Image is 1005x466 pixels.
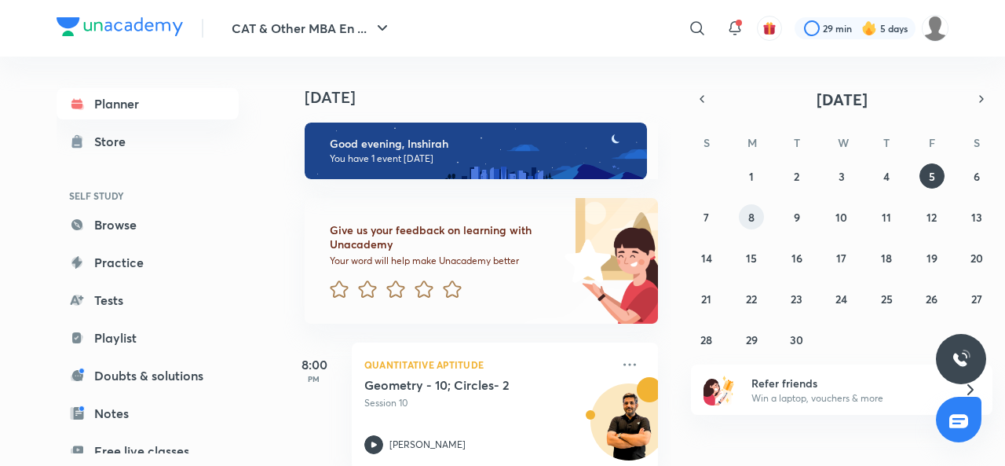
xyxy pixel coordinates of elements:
button: September 20, 2025 [964,245,989,270]
a: Practice [57,247,239,278]
button: September 29, 2025 [739,327,764,352]
img: evening [305,123,647,179]
button: September 26, 2025 [919,286,945,311]
button: September 30, 2025 [784,327,809,352]
button: September 7, 2025 [694,204,719,229]
abbr: September 16, 2025 [791,251,802,266]
abbr: Monday [747,135,757,150]
button: CAT & Other MBA En ... [222,13,401,44]
abbr: September 18, 2025 [881,251,892,266]
button: September 14, 2025 [694,245,719,270]
abbr: September 1, 2025 [749,169,754,184]
abbr: Friday [929,135,935,150]
p: Session 10 [364,396,611,410]
a: Browse [57,209,239,240]
button: September 21, 2025 [694,286,719,311]
p: Win a laptop, vouchers & more [751,391,945,405]
span: [DATE] [817,89,868,110]
button: September 22, 2025 [739,286,764,311]
abbr: September 3, 2025 [839,169,845,184]
img: Company Logo [57,17,183,36]
button: September 15, 2025 [739,245,764,270]
img: streak [861,20,877,36]
h4: [DATE] [305,88,674,107]
abbr: September 10, 2025 [835,210,847,225]
a: Doubts & solutions [57,360,239,391]
abbr: September 13, 2025 [971,210,982,225]
button: September 13, 2025 [964,204,989,229]
a: Notes [57,398,239,429]
abbr: September 12, 2025 [926,210,937,225]
abbr: September 28, 2025 [700,332,712,347]
abbr: Sunday [703,135,710,150]
abbr: Thursday [883,135,890,150]
button: September 3, 2025 [829,163,854,189]
img: Inshirah [922,15,948,42]
button: September 6, 2025 [964,163,989,189]
a: Planner [57,88,239,119]
abbr: September 14, 2025 [701,251,712,266]
button: September 27, 2025 [964,286,989,311]
p: PM [283,374,345,383]
p: Quantitative Aptitude [364,355,611,374]
img: referral [703,374,735,405]
button: September 18, 2025 [874,245,899,270]
img: avatar [762,21,777,35]
abbr: September 25, 2025 [881,292,893,306]
button: September 25, 2025 [874,286,899,311]
p: [PERSON_NAME] [389,438,466,452]
abbr: September 20, 2025 [970,251,983,266]
a: Store [57,126,239,157]
abbr: September 29, 2025 [746,332,758,347]
h6: Give us your feedback on learning with Unacademy [330,223,559,251]
abbr: September 22, 2025 [746,292,757,306]
button: September 19, 2025 [919,245,945,270]
div: Store [94,132,135,151]
abbr: September 30, 2025 [790,332,803,347]
abbr: Saturday [974,135,980,150]
abbr: September 26, 2025 [926,292,937,306]
abbr: September 15, 2025 [746,251,757,266]
button: September 4, 2025 [874,163,899,189]
abbr: September 4, 2025 [883,169,890,184]
h5: 8:00 [283,355,345,374]
img: feedback_image [511,198,658,324]
abbr: September 19, 2025 [926,251,937,266]
button: September 1, 2025 [739,163,764,189]
button: September 2, 2025 [784,163,809,189]
abbr: September 9, 2025 [794,210,800,225]
h6: SELF STUDY [57,182,239,209]
abbr: Wednesday [838,135,849,150]
button: September 17, 2025 [829,245,854,270]
abbr: September 21, 2025 [701,292,711,306]
abbr: Tuesday [794,135,800,150]
abbr: September 8, 2025 [748,210,755,225]
button: September 10, 2025 [829,204,854,229]
abbr: September 2, 2025 [794,169,799,184]
button: September 28, 2025 [694,327,719,352]
abbr: September 27, 2025 [971,292,982,306]
button: September 9, 2025 [784,204,809,229]
abbr: September 24, 2025 [835,292,847,306]
p: Your word will help make Unacademy better [330,255,559,267]
button: September 23, 2025 [784,286,809,311]
a: Tests [57,284,239,316]
a: Playlist [57,322,239,354]
button: [DATE] [713,88,970,110]
button: September 11, 2025 [874,204,899,229]
img: ttu [952,350,970,369]
button: September 12, 2025 [919,204,945,229]
abbr: September 5, 2025 [929,169,935,184]
h6: Good evening, Inshirah [330,137,633,151]
button: September 24, 2025 [829,286,854,311]
abbr: September 17, 2025 [836,251,846,266]
abbr: September 11, 2025 [882,210,891,225]
button: avatar [757,16,782,41]
h6: Refer friends [751,375,945,391]
button: September 5, 2025 [919,163,945,189]
button: September 16, 2025 [784,245,809,270]
abbr: September 23, 2025 [791,292,802,306]
a: Company Logo [57,17,183,40]
h5: Geometry - 10; Circles- 2 [364,377,560,393]
abbr: September 6, 2025 [974,169,980,184]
